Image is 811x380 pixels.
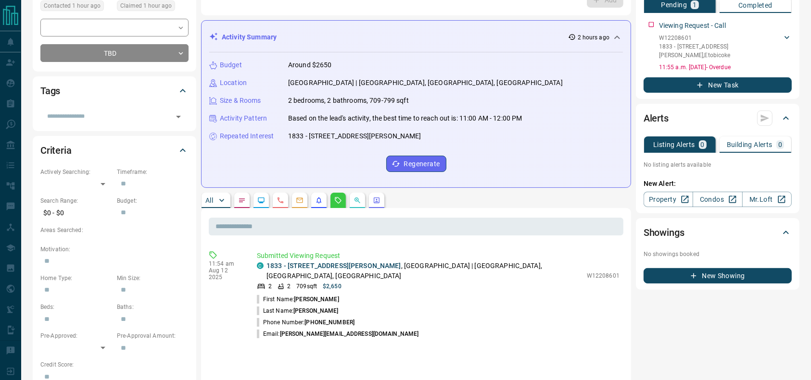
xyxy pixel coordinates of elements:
p: Completed [738,2,773,9]
button: New Task [644,77,792,93]
h2: Alerts [644,110,669,126]
div: Tue Aug 12 2025 [40,0,112,14]
p: 2 [268,282,272,291]
span: [PERSON_NAME][EMAIL_ADDRESS][DOMAIN_NAME] [280,331,419,337]
a: Condos [693,192,742,207]
svg: Notes [238,196,246,204]
svg: Calls [277,196,284,204]
p: , [GEOGRAPHIC_DATA] | [GEOGRAPHIC_DATA], [GEOGRAPHIC_DATA], [GEOGRAPHIC_DATA] [266,261,582,281]
p: All [205,197,213,204]
p: No showings booked [644,250,792,258]
p: 0 [701,141,705,148]
p: First Name: [257,295,339,304]
p: Aug 12 2025 [209,267,242,281]
span: Contacted 1 hour ago [44,1,101,11]
span: Claimed 1 hour ago [120,1,172,11]
div: Showings [644,221,792,244]
p: W12208601 [587,271,620,280]
p: Repeated Interest [220,131,274,141]
p: 709 sqft [296,282,317,291]
p: Listing Alerts [653,141,695,148]
button: Regenerate [386,156,446,172]
p: Viewing Request - Call [659,21,726,31]
p: Building Alerts [727,141,773,148]
a: Mr.Loft [742,192,792,207]
div: Tags [40,79,189,102]
p: Budget [220,60,242,70]
div: TBD [40,44,189,62]
div: condos.ca [257,262,264,269]
p: Phone Number: [257,318,355,327]
div: W122086011833 - [STREET_ADDRESS][PERSON_NAME],Etobicoke [659,32,792,61]
p: Home Type: [40,274,112,282]
p: Pending [661,1,687,8]
p: $0 - $0 [40,205,112,221]
p: Areas Searched: [40,226,189,234]
p: Last Name: [257,306,339,315]
p: Budget: [117,196,189,205]
div: Activity Summary2 hours ago [209,28,623,46]
p: Activity Summary [222,32,277,42]
p: 11:55 a.m. [DATE] - Overdue [659,63,792,72]
p: Location [220,78,247,88]
p: Timeframe: [117,168,189,176]
div: Criteria [40,139,189,162]
h2: Criteria [40,143,72,158]
p: Submitted Viewing Request [257,251,620,261]
p: W12208601 [659,34,782,42]
p: Credit Score: [40,360,189,369]
svg: Lead Browsing Activity [257,196,265,204]
p: $2,650 [323,282,342,291]
span: [PERSON_NAME] [294,296,339,303]
a: Property [644,192,693,207]
svg: Agent Actions [373,196,380,204]
p: 1833 - [STREET_ADDRESS][PERSON_NAME] [288,131,421,141]
p: Pre-Approved: [40,331,112,340]
p: 2 [287,282,291,291]
p: Search Range: [40,196,112,205]
p: 2 bedrooms, 2 bathrooms, 709-799 sqft [288,96,409,106]
p: Based on the lead's activity, the best time to reach out is: 11:00 AM - 12:00 PM [288,113,522,123]
p: 11:54 am [209,260,242,267]
button: Open [172,110,185,123]
p: 0 [778,141,782,148]
p: 1833 - [STREET_ADDRESS][PERSON_NAME] , Etobicoke [659,42,782,60]
p: Beds: [40,303,112,311]
div: Tue Aug 12 2025 [117,0,189,14]
p: Pre-Approval Amount: [117,331,189,340]
p: Activity Pattern [220,113,267,123]
p: Size & Rooms [220,96,261,106]
p: Motivation: [40,245,189,254]
svg: Requests [334,196,342,204]
p: Baths: [117,303,189,311]
p: Actively Searching: [40,168,112,176]
button: New Showing [644,268,792,283]
p: Min Size: [117,274,189,282]
h2: Showings [644,225,684,240]
div: Alerts [644,107,792,130]
svg: Emails [296,196,304,204]
p: No listing alerts available [644,160,792,169]
svg: Opportunities [354,196,361,204]
p: 1 [693,1,697,8]
svg: Listing Alerts [315,196,323,204]
h2: Tags [40,83,60,98]
p: [GEOGRAPHIC_DATA] | [GEOGRAPHIC_DATA], [GEOGRAPHIC_DATA], [GEOGRAPHIC_DATA] [288,78,563,88]
p: 2 hours ago [578,33,609,42]
p: Around $2650 [288,60,332,70]
span: [PERSON_NAME] [293,307,338,314]
span: [PHONE_NUMBER] [304,319,355,326]
p: New Alert: [644,179,792,189]
p: Email: [257,330,418,338]
a: 1833 - [STREET_ADDRESS][PERSON_NAME] [266,262,401,270]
